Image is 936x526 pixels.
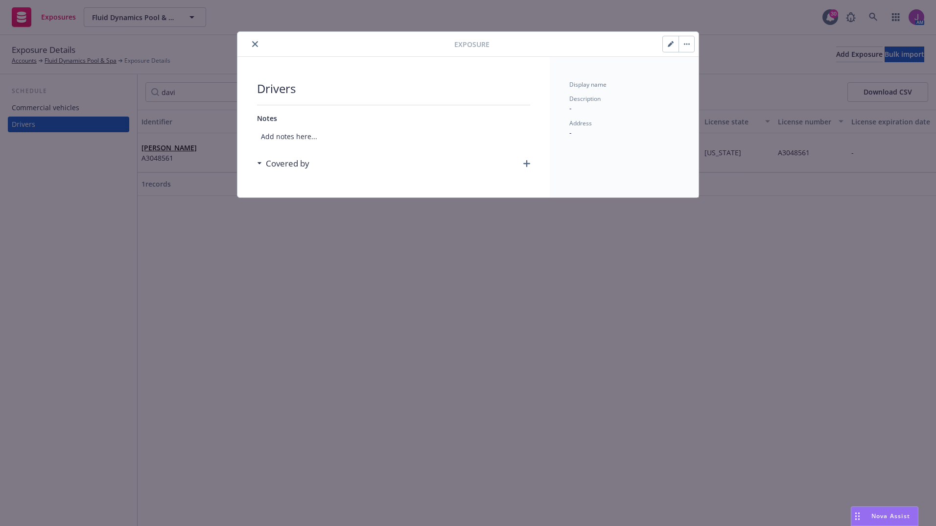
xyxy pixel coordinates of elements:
button: close [249,38,261,50]
span: Add notes here... [257,127,530,145]
span: - [569,103,572,113]
button: Nova Assist [851,506,918,526]
span: Drivers [257,80,530,97]
span: - [569,128,572,137]
span: Exposure [454,39,490,49]
span: Display name [569,80,607,89]
span: Notes [257,114,277,123]
span: Address [569,119,592,127]
div: Drag to move [851,507,864,526]
h3: Covered by [266,157,309,170]
div: Covered by [257,157,309,170]
span: Nova Assist [871,512,910,520]
span: Description [569,95,601,103]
